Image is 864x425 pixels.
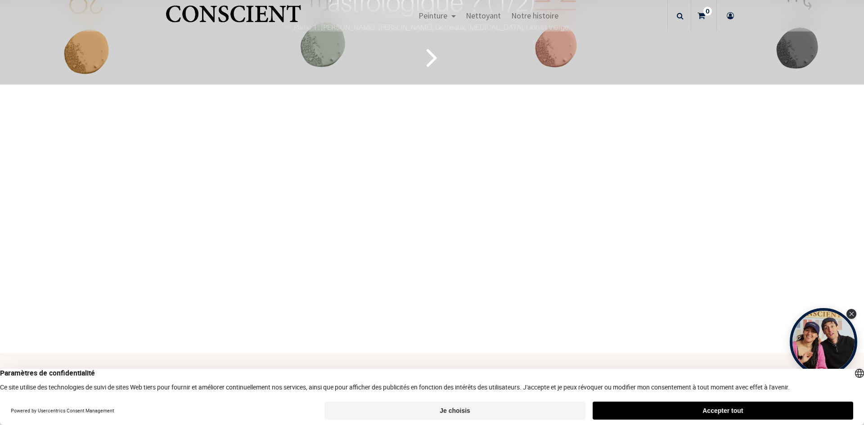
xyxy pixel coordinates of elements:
[466,10,501,21] span: Nettoyant
[703,7,712,16] sup: 0
[418,10,447,21] span: Peinture
[790,308,857,376] div: Open Tolstoy widget
[790,308,857,376] div: Tolstoy bubble widget
[511,10,558,21] span: Notre histoire
[846,309,856,319] div: Close Tolstoy widget
[790,308,857,376] div: Open Tolstoy
[426,36,438,78] i: Lire la suite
